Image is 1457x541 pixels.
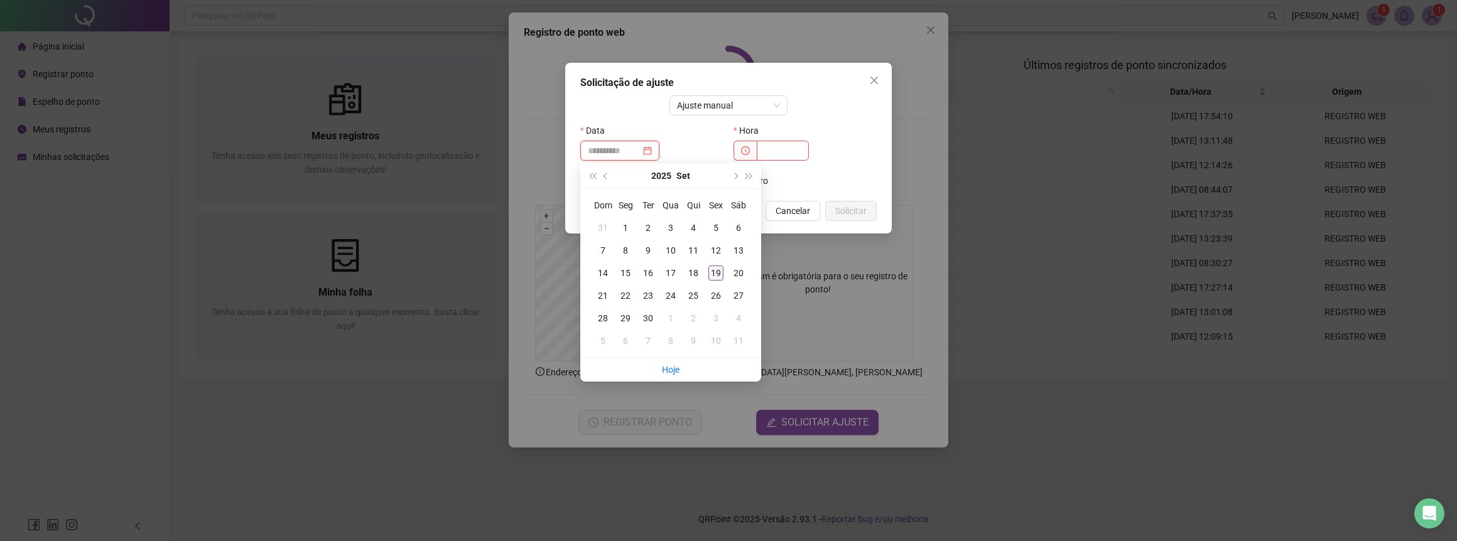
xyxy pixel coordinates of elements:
td: 2025-09-14 [592,262,614,284]
td: 2025-10-09 [682,329,705,352]
td: 2025-10-11 [727,329,750,352]
div: 1 [618,220,633,235]
td: 2025-09-01 [614,217,637,239]
td: 2025-09-17 [659,262,682,284]
th: Sáb [727,194,750,217]
td: 2025-09-28 [592,307,614,329]
th: Seg [614,194,637,217]
td: 2025-10-03 [705,307,727,329]
td: 2025-09-27 [727,284,750,307]
th: Qua [659,194,682,217]
span: Ajuste manual [677,96,781,115]
div: 10 [708,333,723,348]
td: 2025-09-25 [682,284,705,307]
td: 2025-09-20 [727,262,750,284]
div: 23 [641,288,656,303]
div: Solicitação de ajuste [580,75,877,90]
div: 15 [618,265,633,281]
div: 10 [663,243,678,258]
td: 2025-10-02 [682,307,705,329]
a: Hoje [662,365,680,375]
td: 2025-10-04 [727,307,750,329]
th: Ter [637,194,659,217]
div: 28 [595,311,610,326]
td: 2025-09-24 [659,284,682,307]
div: 26 [708,288,723,303]
div: 11 [686,243,701,258]
div: 16 [641,265,656,281]
td: 2025-09-09 [637,239,659,262]
button: Solicitar [825,201,877,221]
span: close [869,75,879,85]
td: 2025-09-29 [614,307,637,329]
div: 1 [663,311,678,326]
td: 2025-09-02 [637,217,659,239]
div: 3 [663,220,678,235]
th: Sex [705,194,727,217]
th: Dom [592,194,614,217]
div: 19 [708,265,723,281]
div: 20 [731,265,746,281]
button: super-next-year [742,163,756,188]
div: 27 [731,288,746,303]
td: 2025-09-26 [705,284,727,307]
td: 2025-09-22 [614,284,637,307]
div: 13 [731,243,746,258]
td: 2025-10-10 [705,329,727,352]
td: 2025-09-05 [705,217,727,239]
div: 18 [686,265,701,281]
td: 2025-09-21 [592,284,614,307]
div: 2 [641,220,656,235]
div: 8 [663,333,678,348]
td: 2025-10-05 [592,329,614,352]
div: 31 [595,220,610,235]
span: clock-circle [741,146,750,155]
td: 2025-09-07 [592,239,614,262]
div: 2 [686,311,701,326]
div: 5 [708,220,723,235]
div: 24 [663,288,678,303]
td: 2025-09-23 [637,284,659,307]
td: 2025-09-08 [614,239,637,262]
button: super-prev-year [585,163,599,188]
td: 2025-10-01 [659,307,682,329]
div: 8 [618,243,633,258]
td: 2025-09-10 [659,239,682,262]
div: 17 [663,265,678,281]
div: 7 [595,243,610,258]
button: year panel [651,163,671,188]
td: 2025-09-13 [727,239,750,262]
div: 25 [686,288,701,303]
div: 21 [595,288,610,303]
div: 6 [618,333,633,348]
label: Data [580,121,613,141]
div: 3 [708,311,723,326]
td: 2025-09-04 [682,217,705,239]
div: 7 [641,333,656,348]
div: 6 [731,220,746,235]
div: 11 [731,333,746,348]
td: 2025-09-03 [659,217,682,239]
td: 2025-09-16 [637,262,659,284]
div: 4 [731,311,746,326]
label: Hora [734,121,767,141]
div: 5 [595,333,610,348]
div: Open Intercom Messenger [1414,498,1444,528]
div: 12 [708,243,723,258]
div: 9 [686,333,701,348]
button: prev-year [599,163,613,188]
td: 2025-08-31 [592,217,614,239]
td: 2025-10-08 [659,329,682,352]
div: 4 [686,220,701,235]
td: 2025-09-11 [682,239,705,262]
div: 9 [641,243,656,258]
td: 2025-09-15 [614,262,637,284]
th: Qui [682,194,705,217]
td: 2025-10-07 [637,329,659,352]
td: 2025-09-19 [705,262,727,284]
button: Cancelar [766,201,820,221]
div: 22 [618,288,633,303]
div: 29 [618,311,633,326]
button: month panel [676,163,690,188]
td: 2025-10-06 [614,329,637,352]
